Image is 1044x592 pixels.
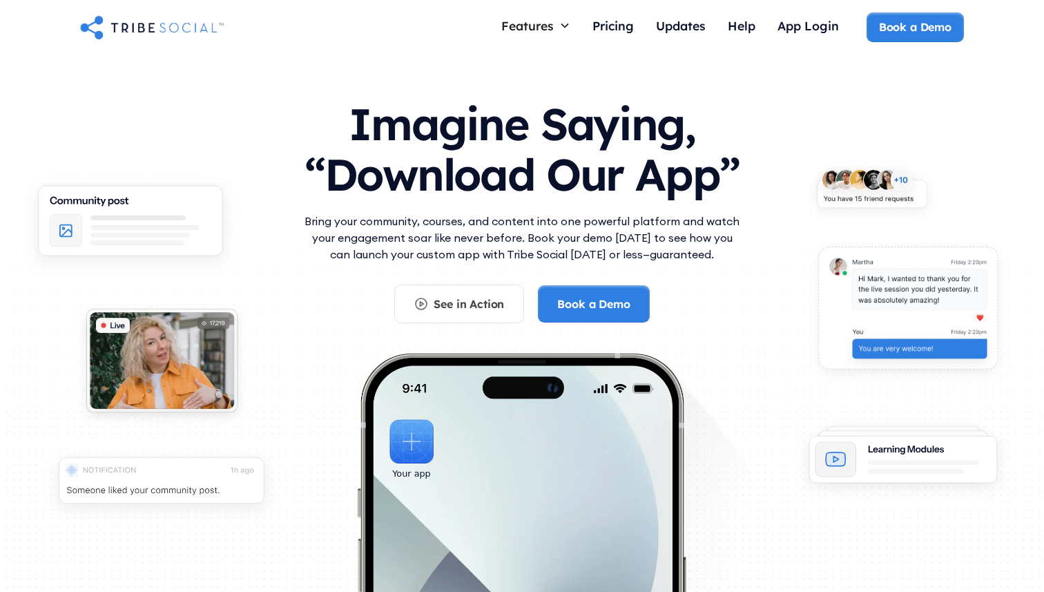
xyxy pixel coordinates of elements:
[645,12,717,42] a: Updates
[392,466,430,481] div: Your app
[21,173,240,278] img: An illustration of Community Feed
[717,12,766,42] a: Help
[777,18,839,33] div: App Login
[766,12,850,42] a: App Login
[656,18,706,33] div: Updates
[592,18,634,33] div: Pricing
[501,18,554,33] div: Features
[804,160,940,225] img: An illustration of New friends requests
[793,417,1013,503] img: An illustration of Learning Modules
[804,236,1012,388] img: An illustration of chat
[73,299,251,429] img: An illustration of Live video
[434,296,504,312] div: See in Action
[490,12,581,39] div: Features
[538,285,649,323] a: Book a Demo
[728,18,755,33] div: Help
[867,12,964,41] a: Book a Demo
[581,12,645,42] a: Pricing
[301,213,743,262] p: Bring your community, courses, and content into one powerful platform and watch your engagement s...
[301,85,743,207] h1: Imagine Saying, “Download Our App”
[80,13,224,41] a: home
[41,445,282,525] img: An illustration of push notification
[394,285,524,323] a: See in Action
